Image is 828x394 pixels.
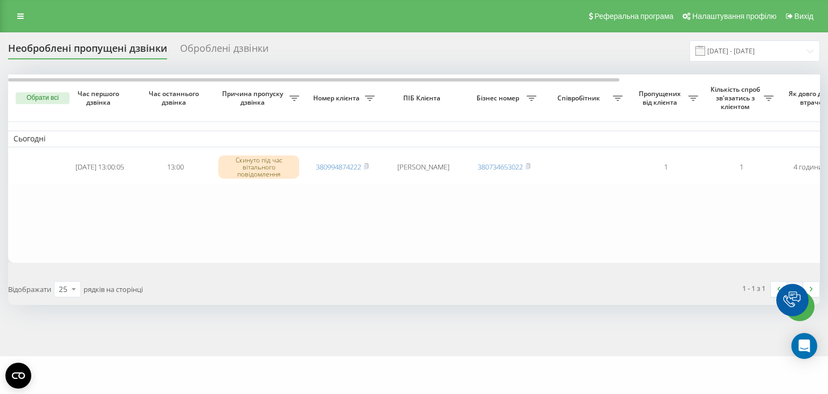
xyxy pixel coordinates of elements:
a: 380994874222 [316,162,361,172]
span: Номер клієнта [310,94,365,103]
span: Бізнес номер [472,94,527,103]
span: Співробітник [547,94,613,103]
td: 1 [628,150,703,185]
button: Обрати всі [16,92,70,104]
td: 1 [703,150,779,185]
span: Реферальна програма [595,12,674,21]
a: 380734653022 [478,162,523,172]
span: Налаштування профілю [692,12,776,21]
span: Час першого дзвінка [71,90,129,106]
span: Кількість спроб зв'язатись з клієнтом [709,85,764,111]
div: 1 - 1 з 1 [742,283,765,294]
div: Open Intercom Messenger [791,333,817,359]
span: Пропущених від клієнта [633,90,688,106]
span: Причина пропуску дзвінка [218,90,289,106]
span: рядків на сторінці [84,284,143,294]
span: Вихід [795,12,813,21]
div: Оброблені дзвінки [180,43,268,59]
div: Необроблені пропущені дзвінки [8,43,167,59]
td: [PERSON_NAME] [380,150,466,185]
td: [DATE] 13:00:05 [62,150,137,185]
button: Open CMP widget [5,363,31,389]
td: 13:00 [137,150,213,185]
span: Відображати [8,284,51,294]
div: Скинуто під час вітального повідомлення [218,155,299,179]
span: Час останнього дзвінка [146,90,204,106]
span: ПІБ Клієнта [389,94,457,103]
div: 25 [59,284,67,295]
